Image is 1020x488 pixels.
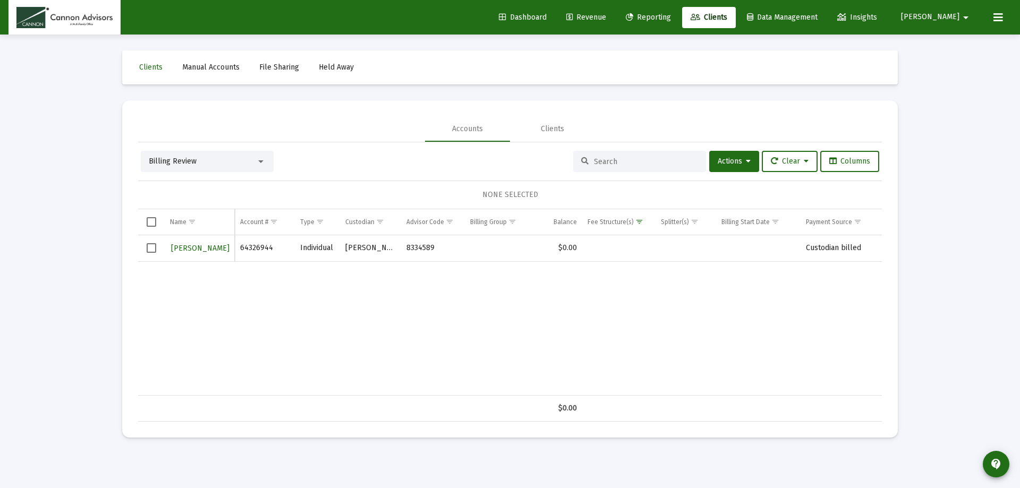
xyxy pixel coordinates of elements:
[990,458,1002,470] mat-icon: contact_support
[806,243,877,253] div: Custodian billed
[771,157,809,166] span: Clear
[295,209,339,235] td: Column Type
[691,13,727,22] span: Clients
[566,13,606,22] span: Revenue
[147,243,156,253] div: Select row
[470,218,507,226] div: Billing Group
[465,209,536,235] td: Column Billing Group
[959,7,972,28] mat-icon: arrow_drop_down
[138,209,882,422] div: Data grid
[682,7,736,28] a: Clients
[171,244,229,253] span: [PERSON_NAME]
[508,218,516,226] span: Show filter options for column 'Billing Group'
[499,13,547,22] span: Dashboard
[452,124,483,134] div: Accounts
[829,7,886,28] a: Insights
[541,124,564,134] div: Clients
[259,63,299,72] span: File Sharing
[709,151,759,172] button: Actions
[691,218,699,226] span: Show filter options for column 'Splitter(s)'
[738,7,826,28] a: Data Management
[490,7,555,28] a: Dashboard
[806,218,852,226] div: Payment Source
[235,209,295,235] td: Column Account #
[235,235,295,262] td: 64326944
[635,218,643,226] span: Show filter options for column 'Fee Structure(s)'
[837,13,877,22] span: Insights
[295,235,339,262] td: Individual
[721,218,770,226] div: Billing Start Date
[854,218,862,226] span: Show filter options for column 'Payment Source'
[541,403,577,414] div: $0.00
[340,209,401,235] td: Column Custodian
[406,218,444,226] div: Advisor Code
[401,209,465,235] td: Column Advisor Code
[829,157,870,166] span: Columns
[820,151,879,172] button: Columns
[345,218,375,226] div: Custodian
[888,6,985,28] button: [PERSON_NAME]
[319,63,354,72] span: Held Away
[131,57,171,78] a: Clients
[771,218,779,226] span: Show filter options for column 'Billing Start Date'
[558,7,615,28] a: Revenue
[182,63,240,72] span: Manual Accounts
[594,157,698,166] input: Search
[300,218,314,226] div: Type
[149,157,197,166] span: Billing Review
[588,218,634,226] div: Fee Structure(s)
[446,218,454,226] span: Show filter options for column 'Advisor Code'
[718,157,751,166] span: Actions
[901,13,959,22] span: [PERSON_NAME]
[251,57,308,78] a: File Sharing
[16,7,113,28] img: Dashboard
[716,209,801,235] td: Column Billing Start Date
[617,7,679,28] a: Reporting
[147,217,156,227] div: Select all
[656,209,716,235] td: Column Splitter(s)
[270,218,278,226] span: Show filter options for column 'Account #'
[316,218,324,226] span: Show filter options for column 'Type'
[401,235,465,262] td: 8334589
[762,151,818,172] button: Clear
[554,218,577,226] div: Balance
[139,63,163,72] span: Clients
[147,190,873,200] div: NONE SELECTED
[661,218,689,226] div: Splitter(s)
[240,218,268,226] div: Account #
[626,13,671,22] span: Reporting
[536,235,582,262] td: $0.00
[582,209,655,235] td: Column Fee Structure(s)
[376,218,384,226] span: Show filter options for column 'Custodian'
[170,241,231,256] button: [PERSON_NAME]
[340,235,401,262] td: [PERSON_NAME]
[170,218,186,226] div: Name
[801,209,882,235] td: Column Payment Source
[174,57,248,78] a: Manual Accounts
[536,209,582,235] td: Column Balance
[747,13,818,22] span: Data Management
[188,218,196,226] span: Show filter options for column 'Name'
[310,57,362,78] a: Held Away
[165,209,235,235] td: Column Name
